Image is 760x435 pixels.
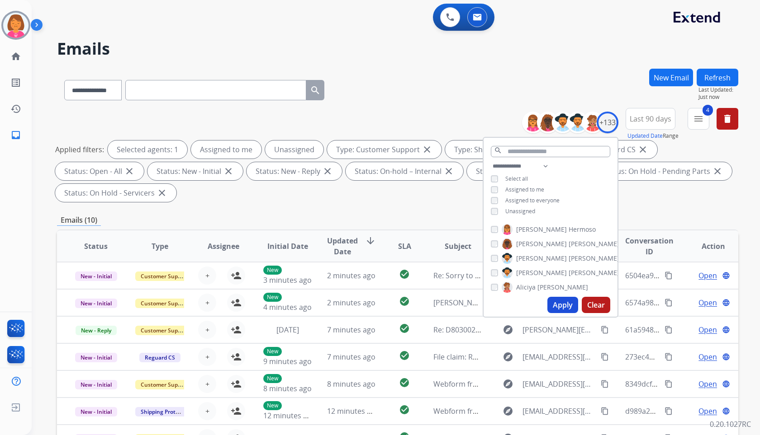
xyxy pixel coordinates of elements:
[327,140,442,159] div: Type: Customer Support
[722,380,730,388] mat-icon: language
[569,239,619,248] span: [PERSON_NAME]
[198,402,216,420] button: +
[57,215,101,226] p: Emails (10)
[522,324,595,335] span: [PERSON_NAME][EMAIL_ADDRESS][DOMAIN_NAME]
[346,162,463,180] div: Status: On-hold – Internal
[697,69,738,86] button: Refresh
[516,225,567,234] span: [PERSON_NAME]
[569,268,619,277] span: [PERSON_NAME]
[276,325,299,335] span: [DATE]
[597,112,618,133] div: +133
[569,254,619,263] span: [PERSON_NAME]
[516,283,536,292] span: Aliciya
[710,419,751,430] p: 0.20.1027RC
[223,166,234,177] mat-icon: close
[157,187,167,198] mat-icon: close
[433,271,512,281] span: Re: Sorry to see you go
[135,299,194,308] span: Customer Support
[263,356,312,366] span: 9 minutes ago
[399,350,410,361] mat-icon: check_circle
[75,353,117,362] span: New - Initial
[637,144,648,155] mat-icon: close
[494,146,502,154] mat-icon: search
[503,379,513,389] mat-icon: explore
[698,270,717,281] span: Open
[722,113,733,124] mat-icon: delete
[322,166,333,177] mat-icon: close
[722,353,730,361] mat-icon: language
[263,401,282,410] p: New
[626,108,675,130] button: Last 90 days
[433,325,520,335] span: Re: D80300225142005230
[263,266,282,275] p: New
[467,162,590,180] div: Status: On-hold - Customer
[505,196,560,204] span: Assigned to everyone
[265,140,323,159] div: Unassigned
[263,347,282,356] p: New
[537,283,588,292] span: [PERSON_NAME]
[627,132,663,140] button: Updated Date
[698,406,717,416] span: Open
[698,324,717,335] span: Open
[10,130,21,140] mat-icon: inbox
[231,297,242,308] mat-icon: person_add
[503,324,513,335] mat-icon: explore
[208,241,239,252] span: Assignee
[124,166,135,177] mat-icon: close
[263,411,316,421] span: 12 minutes ago
[399,323,410,334] mat-icon: check_circle
[627,132,679,140] span: Range
[693,113,704,124] mat-icon: menu
[399,296,410,307] mat-icon: check_circle
[422,144,432,155] mat-icon: close
[722,407,730,415] mat-icon: language
[547,297,578,313] button: Apply
[147,162,243,180] div: Status: New - Initial
[198,348,216,366] button: +
[135,407,197,416] span: Shipping Protection
[205,270,209,281] span: +
[198,375,216,393] button: +
[722,299,730,307] mat-icon: language
[327,235,358,257] span: Updated Date
[688,108,709,130] button: 4
[433,352,566,362] span: File claim: Reguard Order #1200781830
[698,94,738,101] span: Just now
[630,117,671,121] span: Last 90 days
[674,230,738,262] th: Action
[722,271,730,280] mat-icon: language
[503,351,513,362] mat-icon: explore
[267,241,308,252] span: Initial Date
[516,254,567,263] span: [PERSON_NAME]
[10,51,21,62] mat-icon: home
[443,166,454,177] mat-icon: close
[703,105,713,116] span: 4
[503,406,513,416] mat-icon: explore
[57,40,738,58] h2: Emails
[263,302,312,312] span: 4 minutes ago
[55,144,104,155] p: Applied filters:
[445,241,471,252] span: Subject
[365,235,376,246] mat-icon: arrow_downward
[10,77,21,88] mat-icon: list_alt
[433,406,638,416] span: Webform from [EMAIL_ADDRESS][DOMAIN_NAME] on [DATE]
[698,86,738,94] span: Last Updated:
[665,326,673,334] mat-icon: content_copy
[55,184,176,202] div: Status: On Hold - Servicers
[665,353,673,361] mat-icon: content_copy
[601,380,609,388] mat-icon: content_copy
[569,225,596,234] span: Hermoso
[205,379,209,389] span: +
[231,406,242,416] mat-icon: person_add
[327,325,375,335] span: 7 minutes ago
[516,268,567,277] span: [PERSON_NAME]
[433,379,638,389] span: Webform from [EMAIL_ADDRESS][DOMAIN_NAME] on [DATE]
[505,207,535,215] span: Unassigned
[231,324,242,335] mat-icon: person_add
[398,241,411,252] span: SLA
[327,271,375,281] span: 2 minutes ago
[649,69,693,86] button: New Email
[205,406,209,416] span: +
[582,297,610,313] button: Clear
[399,269,410,280] mat-icon: check_circle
